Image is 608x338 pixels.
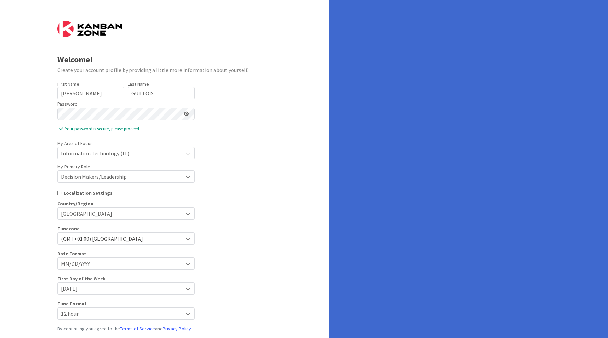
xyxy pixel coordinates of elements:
div: Date Format [57,250,119,257]
div: Country/Region [57,200,119,207]
a: Privacy Policy [163,326,191,332]
label: Last Name [128,81,149,87]
div: First Day of the Week [57,275,119,282]
a: Terms of Service [120,326,155,332]
span: (GMT+01:00) [GEOGRAPHIC_DATA] [61,234,179,243]
span: MM/DD/YYYY [61,259,179,268]
div: Time Format [57,300,119,307]
span: Information Technology (IT) [61,148,179,158]
label: Password [57,100,78,108]
div: Timezone [57,225,119,232]
span: Your password is secure, please proceed. [59,125,195,132]
div: By continuing you agree to the and [57,325,272,333]
span: Decision Makers/Leadership [61,172,179,181]
label: My Primary Role [57,163,90,170]
label: My Area of Focus [57,140,93,147]
label: First Name [57,81,79,87]
span: 12 hour [61,309,179,318]
img: Kanban Zone [57,21,122,37]
span: [GEOGRAPHIC_DATA] [61,209,179,218]
div: Welcome! [57,53,272,66]
span: [DATE] [61,284,179,293]
div: Localization Settings [57,190,272,197]
div: Create your account profile by providing a little more information about yourself. [57,66,272,74]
